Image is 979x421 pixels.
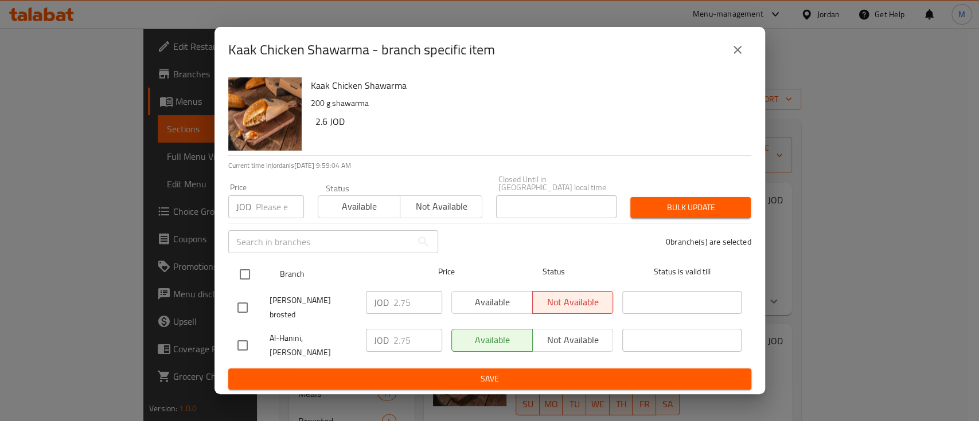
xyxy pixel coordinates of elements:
[270,293,357,322] span: [PERSON_NAME] brosted
[270,331,357,360] span: Al-Hanini, [PERSON_NAME]
[280,267,399,281] span: Branch
[724,36,751,64] button: close
[256,195,304,218] input: Please enter price
[639,200,742,215] span: Bulk update
[237,372,742,386] span: Save
[400,195,482,218] button: Not available
[228,160,751,171] p: Current time in Jordan is [DATE] 9:59:04 AM
[393,291,442,314] input: Please enter price
[494,265,613,279] span: Status
[666,236,751,247] p: 0 branche(s) are selected
[393,329,442,352] input: Please enter price
[311,96,742,111] p: 200 g shawarma
[374,296,389,309] p: JOD
[315,113,742,129] h6: 2.6 JOD
[374,333,389,347] p: JOD
[236,200,251,214] p: JOD
[408,265,485,279] span: Price
[405,198,478,215] span: Not available
[228,41,495,59] h2: Kaak Chicken Shawarma - branch specific item
[228,368,751,389] button: Save
[622,265,742,279] span: Status is valid till
[228,77,302,151] img: Kaak Chicken Shawarma
[630,197,751,218] button: Bulk update
[228,230,412,253] input: Search in branches
[311,77,742,93] h6: Kaak Chicken Shawarma
[318,195,400,218] button: Available
[323,198,396,215] span: Available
